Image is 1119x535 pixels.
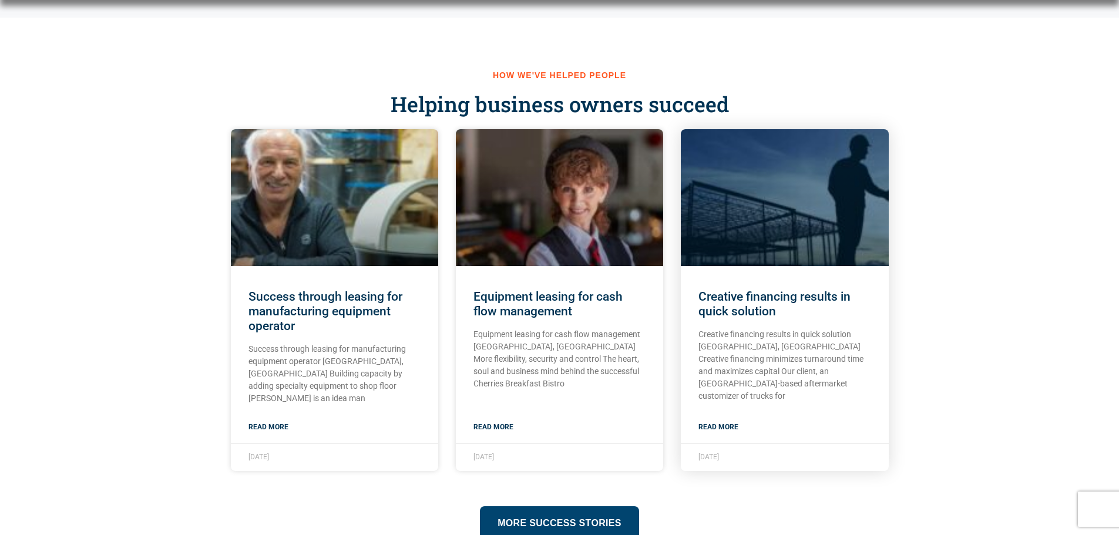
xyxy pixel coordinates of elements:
p: Equipment leasing for cash flow management [GEOGRAPHIC_DATA], [GEOGRAPHIC_DATA] More flexibility,... [473,328,646,390]
span: [DATE] [473,453,494,461]
a: Read more about Equipment leasing for cash flow management [473,420,513,434]
a: Success through leasing for manufacturing equipment operator [248,290,402,333]
span: More success stories [498,515,621,531]
a: Equipment leasing for cash flow management [473,290,623,318]
p: Creative financing results in quick solution [GEOGRAPHIC_DATA], [GEOGRAPHIC_DATA] Creative financ... [698,328,871,402]
h3: Helping business owners succeed [231,92,889,117]
span: [DATE] [248,453,269,461]
span: [DATE] [698,453,719,461]
p: Success through leasing for manufacturing equipment operator [GEOGRAPHIC_DATA], [GEOGRAPHIC_DATA]... [248,343,421,405]
a: Read more about Creative financing results in quick solution [698,420,738,434]
a: Creative financing results in quick solution [698,290,851,318]
a: Read more about Success through leasing for manufacturing equipment operator [248,420,288,434]
h2: How we've helped people [231,70,889,80]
